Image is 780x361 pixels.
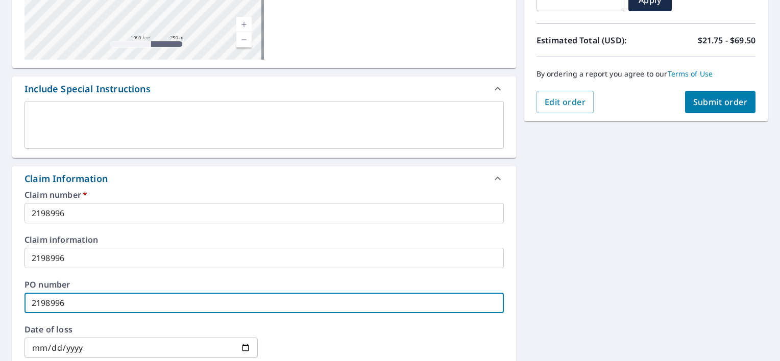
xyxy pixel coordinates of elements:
[537,91,594,113] button: Edit order
[12,76,516,101] div: Include Special Instructions
[25,325,258,333] label: Date of loss
[236,17,252,32] a: Current Level 15, Zoom In
[545,96,586,108] span: Edit order
[25,191,504,199] label: Claim number
[537,34,646,46] p: Estimated Total (USD):
[25,280,504,289] label: PO number
[668,69,713,79] a: Terms of Use
[25,172,108,186] div: Claim Information
[25,82,151,96] div: Include Special Instructions
[25,236,504,244] label: Claim information
[236,32,252,47] a: Current Level 15, Zoom Out
[685,91,756,113] button: Submit order
[537,69,755,79] p: By ordering a report you agree to our
[12,166,516,191] div: Claim Information
[693,96,748,108] span: Submit order
[698,34,755,46] p: $21.75 - $69.50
